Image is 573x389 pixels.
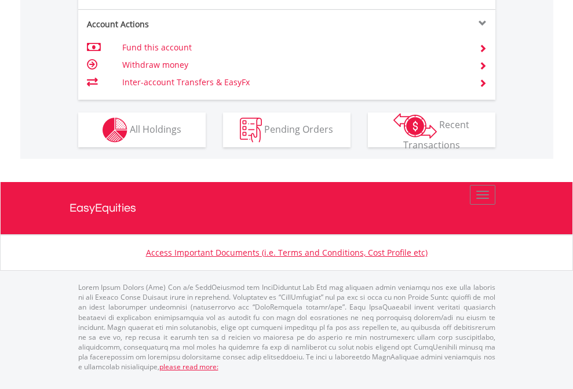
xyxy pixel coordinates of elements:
[70,182,504,234] a: EasyEquities
[159,362,218,372] a: please read more:
[130,122,181,135] span: All Holdings
[122,74,465,91] td: Inter-account Transfers & EasyFx
[146,247,428,258] a: Access Important Documents (i.e. Terms and Conditions, Cost Profile etc)
[122,39,465,56] td: Fund this account
[240,118,262,143] img: pending_instructions-wht.png
[223,112,351,147] button: Pending Orders
[122,56,465,74] td: Withdraw money
[78,112,206,147] button: All Holdings
[78,19,287,30] div: Account Actions
[393,113,437,139] img: transactions-zar-wht.png
[103,118,127,143] img: holdings-wht.png
[78,282,495,372] p: Lorem Ipsum Dolors (Ame) Con a/e SeddOeiusmod tem InciDiduntut Lab Etd mag aliquaen admin veniamq...
[264,122,333,135] span: Pending Orders
[368,112,495,147] button: Recent Transactions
